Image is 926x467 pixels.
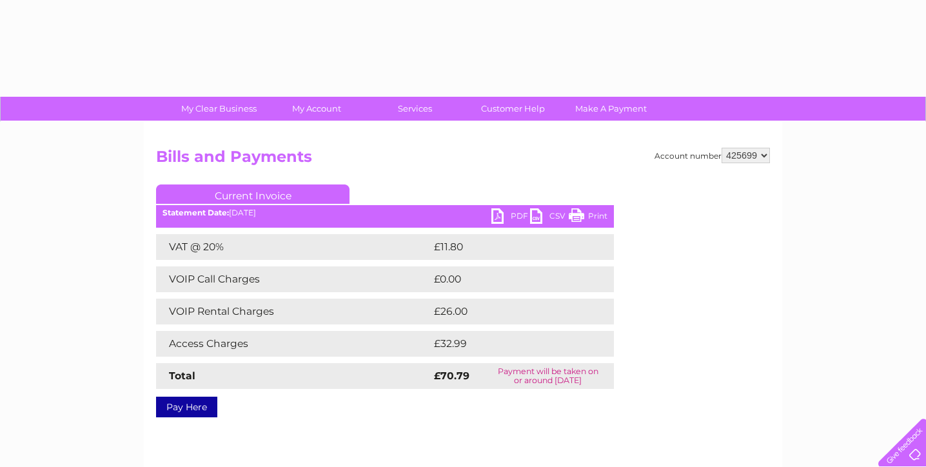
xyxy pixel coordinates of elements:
[569,208,607,227] a: Print
[558,97,664,121] a: Make A Payment
[491,208,530,227] a: PDF
[156,266,431,292] td: VOIP Call Charges
[362,97,468,121] a: Services
[156,148,770,172] h2: Bills and Payments
[460,97,566,121] a: Customer Help
[156,234,431,260] td: VAT @ 20%
[156,208,614,217] div: [DATE]
[156,397,217,417] a: Pay Here
[166,97,272,121] a: My Clear Business
[431,299,589,324] td: £26.00
[169,370,195,382] strong: Total
[434,370,469,382] strong: £70.79
[431,234,586,260] td: £11.80
[264,97,370,121] a: My Account
[156,331,431,357] td: Access Charges
[655,148,770,163] div: Account number
[156,299,431,324] td: VOIP Rental Charges
[163,208,229,217] b: Statement Date:
[482,363,614,389] td: Payment will be taken on or around [DATE]
[530,208,569,227] a: CSV
[431,266,584,292] td: £0.00
[156,184,350,204] a: Current Invoice
[431,331,588,357] td: £32.99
